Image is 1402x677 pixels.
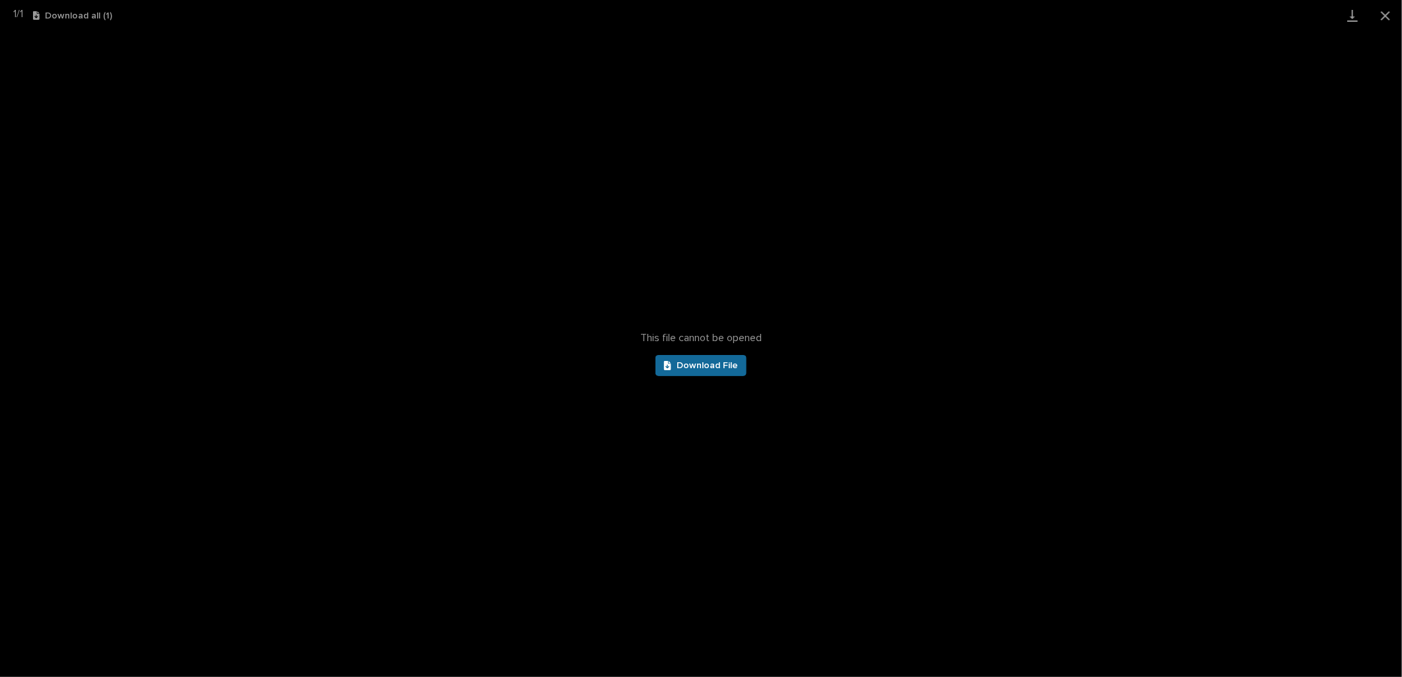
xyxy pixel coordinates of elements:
[20,9,23,19] span: 1
[640,332,762,344] span: This file cannot be opened
[13,9,17,19] span: 1
[655,355,747,376] a: Download File
[33,11,112,20] button: Download all (1)
[677,361,738,370] span: Download File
